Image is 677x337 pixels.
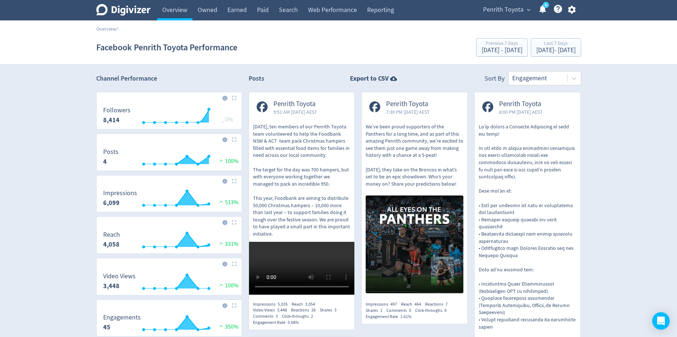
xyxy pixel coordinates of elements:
div: Reactions [291,307,320,313]
div: Engagement Rate [253,319,303,326]
span: 1 [380,307,382,313]
a: Penrith Toyota9:51 AM [DATE] AEST[DATE], ten members of our Penrith Toyota team volunteered to he... [249,92,355,297]
dt: Engagements [103,313,141,322]
span: 0 [444,307,447,313]
button: Penrith Toyota [480,4,532,16]
span: 7 [446,301,448,307]
div: Click-throughs [282,313,317,319]
svg: Video Views 3,448 [100,273,239,292]
span: 497 [390,301,397,307]
span: Penrith Toyota [386,100,430,108]
strong: 4 [103,157,107,166]
div: Video Views [253,307,291,313]
span: 26 [311,307,316,313]
span: Penrith Toyota [273,100,317,108]
div: [DATE] - [DATE] [536,47,576,54]
div: Sort By [485,74,505,85]
div: Engagement Rate [366,314,416,320]
div: Shares [320,307,341,313]
dt: Impressions [103,189,137,197]
dt: Posts [103,148,118,156]
div: Last 7 Days [536,41,576,47]
a: 5 [543,2,549,8]
dt: Followers [103,106,131,115]
span: 5,035 [278,301,288,307]
div: Open Intercom Messenger [652,312,670,330]
div: Previous 7 Days [482,41,522,47]
img: positive-performance.svg [218,323,225,329]
img: Placeholder [232,220,237,225]
span: 2 [311,313,313,319]
strong: 6,099 [103,198,120,207]
dt: Reach [103,231,120,239]
div: Click-throughs [415,307,451,314]
span: 100% [218,282,238,289]
a: Penrith Toyota7:30 PM [DATE] AESTWe’ve been proud supporters of the Panthers for a long time, and... [362,92,467,295]
svg: Impressions 6,099 [100,190,239,209]
img: Placeholder [232,96,237,100]
p: We’ve been proud supporters of the Panthers for a long time, and as part of this amazing Penrith ... [366,123,463,187]
img: positive-performance.svg [218,158,225,163]
span: 350% [218,323,238,330]
span: / [116,26,118,32]
span: 464 [415,301,421,307]
span: Penrith Toyota [483,4,524,16]
div: Reach [292,301,319,307]
strong: 3,448 [103,282,120,290]
span: 3 [334,307,336,313]
div: Reactions [425,301,452,307]
span: 3 [276,313,278,319]
button: Last 7 Days[DATE]- [DATE] [531,38,581,57]
div: Comments [386,307,415,314]
div: Comments [253,313,282,319]
span: 3,448 [277,307,287,313]
strong: 45 [103,323,110,332]
img: Placeholder [232,137,237,142]
svg: Reach 4,058 [100,231,239,251]
div: Impressions [366,301,401,307]
div: Shares [366,307,386,314]
div: Reach [401,301,425,307]
span: 0.68% [288,319,299,325]
strong: 4,058 [103,240,120,249]
div: [DATE] - [DATE] [482,47,522,54]
span: _ 0% [221,116,233,123]
strong: Export to CSV [350,74,389,83]
strong: 8,414 [103,116,120,124]
img: Placeholder [232,303,237,308]
span: 100% [218,158,238,165]
span: 9:51 AM [DATE] AEST [273,108,317,116]
span: expand_more [525,7,532,13]
span: 513% [218,199,238,206]
a: Overview [96,26,116,32]
svg: Posts 4 [100,148,239,168]
div: Impressions [253,301,292,307]
svg: Engagements 45 [100,314,239,333]
img: Placeholder [232,262,237,266]
span: 7:30 PM [DATE] AEST [386,108,430,116]
img: positive-performance.svg [218,240,225,246]
span: Penrith Toyota [499,100,543,108]
span: 1.61% [400,314,412,319]
img: positive-performance.svg [218,199,225,204]
button: Previous 7 Days[DATE] - [DATE] [476,38,528,57]
span: 3,054 [305,301,315,307]
h2: Channel Performance [96,74,242,83]
h1: Facebook Penrith Toyota Performance [96,36,237,59]
dt: Video Views [103,272,136,280]
svg: Followers 8,414 [100,107,239,126]
span: 0 [409,307,411,313]
text: 5 [545,3,546,8]
span: 8:00 PM [DATE] AEST [499,108,543,116]
p: [DATE], ten members of our Penrith Toyota team volunteered to help the Foodbank NSW & ACT team pa... [253,123,351,238]
img: Placeholder [232,179,237,183]
span: 331% [218,240,238,248]
img: positive-performance.svg [218,282,225,287]
h2: Posts [249,74,264,85]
